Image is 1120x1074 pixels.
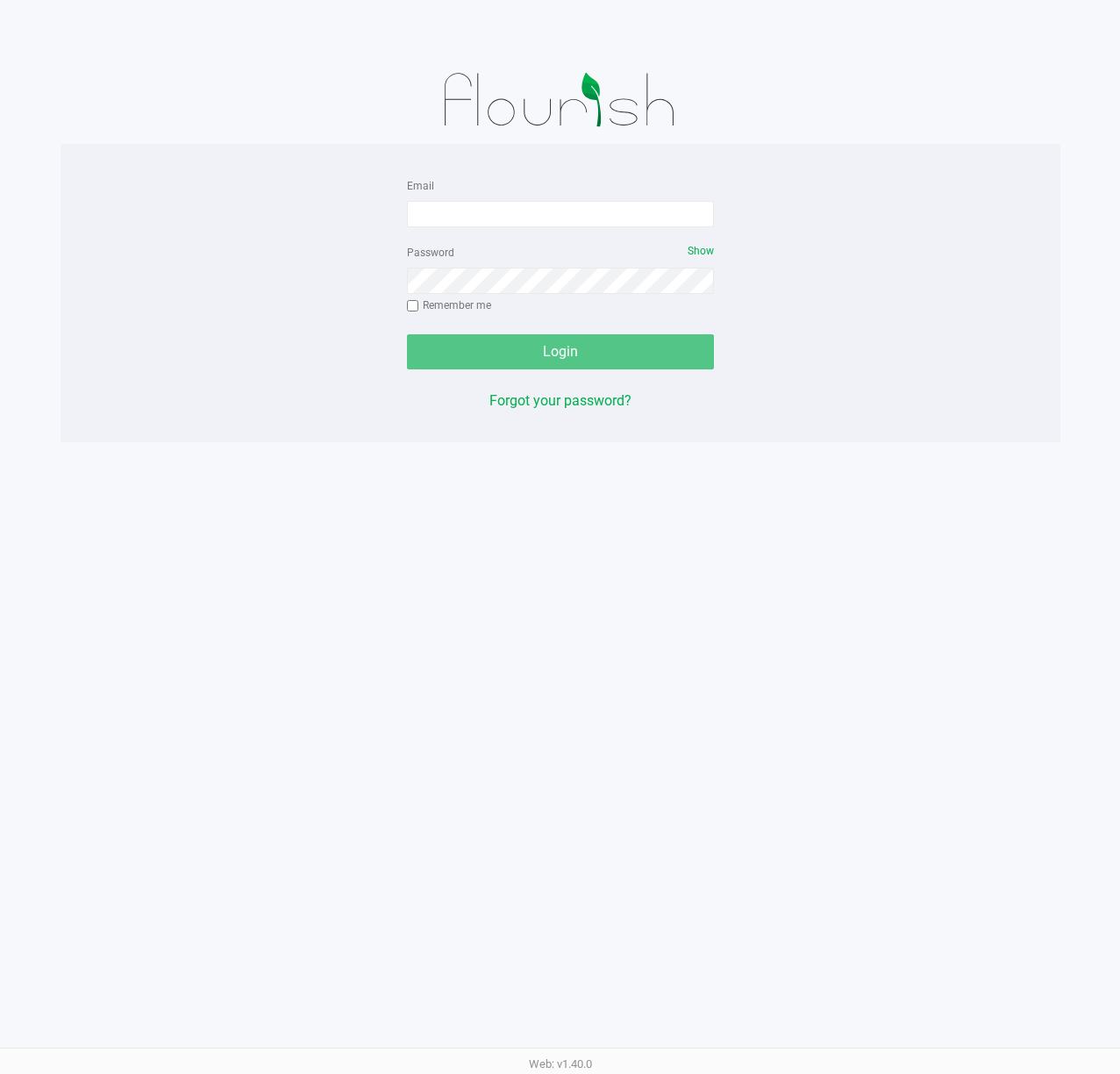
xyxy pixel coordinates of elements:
label: Password [407,245,454,261]
span: Show [688,245,714,257]
label: Remember me [407,297,491,313]
input: Remember me [407,300,419,312]
label: Email [407,178,434,194]
span: Web: v1.40.0 [529,1057,592,1070]
button: Forgot your password? [489,390,631,412]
